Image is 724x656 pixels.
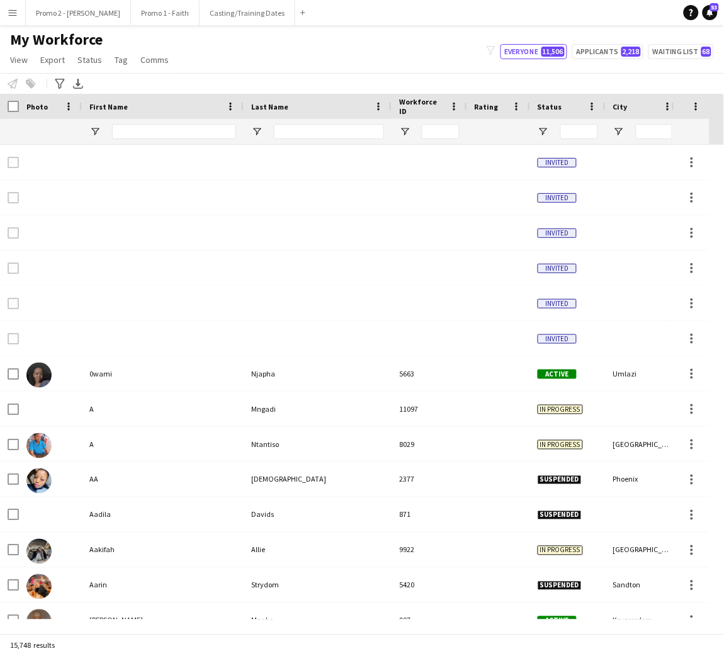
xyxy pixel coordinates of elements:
div: [DEMOGRAPHIC_DATA] [244,462,392,497]
input: First Name Filter Input [112,124,236,139]
span: Invited [538,193,577,203]
span: Workforce ID [399,97,444,116]
app-action-btn: Advanced filters [52,76,67,91]
button: Promo 2 - [PERSON_NAME] [26,1,131,25]
span: Invited [538,158,577,167]
input: Row Selection is disabled for this row (unchecked) [8,157,19,168]
button: Open Filter Menu [251,126,263,137]
span: First Name [89,102,128,111]
span: Suspended [538,581,582,591]
span: My Workforce [10,30,103,49]
div: 5420 [392,568,467,602]
div: Ntantiso [244,427,392,461]
div: Aadila [82,497,244,532]
span: Invited [538,299,577,308]
a: Comms [135,52,174,68]
span: Suspended [538,475,582,485]
input: Row Selection is disabled for this row (unchecked) [8,333,19,344]
img: A Ntantiso [26,433,52,458]
span: Photo [26,102,48,111]
span: View [10,54,28,65]
span: Export [40,54,65,65]
div: AA [82,462,244,497]
span: In progress [538,546,583,555]
a: 53 [703,5,718,20]
button: Applicants2,218 [572,44,643,59]
button: Open Filter Menu [538,126,549,137]
input: Row Selection is disabled for this row (unchecked) [8,298,19,309]
img: 0wami Njapha [26,363,52,388]
div: Njapha [244,356,392,391]
span: Comms [140,54,169,65]
div: A [82,392,244,426]
span: Invited [538,334,577,344]
input: City Filter Input [636,124,674,139]
span: In progress [538,440,583,450]
button: Open Filter Menu [399,126,410,137]
span: Suspended [538,511,582,520]
span: City [613,102,628,111]
a: Export [35,52,70,68]
div: Mngadi [244,392,392,426]
span: 11,506 [541,47,565,57]
div: Sandton [606,568,681,602]
div: [GEOGRAPHIC_DATA] [606,533,681,567]
div: 2377 [392,462,467,497]
app-action-btn: Export XLSX [71,76,86,91]
button: Everyone11,506 [501,44,567,59]
span: Invited [538,264,577,273]
button: Open Filter Menu [613,126,625,137]
input: Row Selection is disabled for this row (unchecked) [8,263,19,274]
a: View [5,52,33,68]
span: Tag [115,54,128,65]
button: Promo 1 - Faith [131,1,200,25]
span: Rating [475,102,499,111]
span: Active [538,370,577,379]
div: 907 [392,603,467,638]
span: 53 [710,3,719,11]
div: Aarin [82,568,244,602]
div: 871 [392,497,467,532]
div: Aakifah [82,533,244,567]
a: Status [72,52,107,68]
img: Aaron Maake [26,609,52,635]
div: Krugersdorp [606,603,681,638]
div: Maake [244,603,392,638]
span: 68 [701,47,711,57]
img: Aakifah Allie [26,539,52,564]
input: Status Filter Input [560,124,598,139]
img: AA MNYANDU [26,468,52,494]
div: Phoenix [606,462,681,497]
input: Last Name Filter Input [274,124,384,139]
div: [PERSON_NAME] [82,603,244,638]
button: Waiting list68 [648,44,714,59]
div: 8029 [392,427,467,461]
div: 0wami [82,356,244,391]
span: Status [538,102,562,111]
div: 9922 [392,533,467,567]
div: [GEOGRAPHIC_DATA] [606,427,681,461]
button: Casting/Training Dates [200,1,295,25]
img: Aarin Strydom [26,574,52,599]
div: A [82,427,244,461]
div: Allie [244,533,392,567]
span: Last Name [251,102,288,111]
span: Active [538,616,577,626]
button: Open Filter Menu [89,126,101,137]
a: Tag [110,52,133,68]
input: Row Selection is disabled for this row (unchecked) [8,192,19,203]
input: Row Selection is disabled for this row (unchecked) [8,227,19,239]
span: Invited [538,229,577,238]
div: 11097 [392,392,467,426]
div: Umlazi [606,356,681,391]
span: In progress [538,405,583,414]
span: Status [77,54,102,65]
div: Davids [244,497,392,532]
div: Strydom [244,568,392,602]
div: 5663 [392,356,467,391]
span: 2,218 [621,47,641,57]
input: Workforce ID Filter Input [422,124,460,139]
